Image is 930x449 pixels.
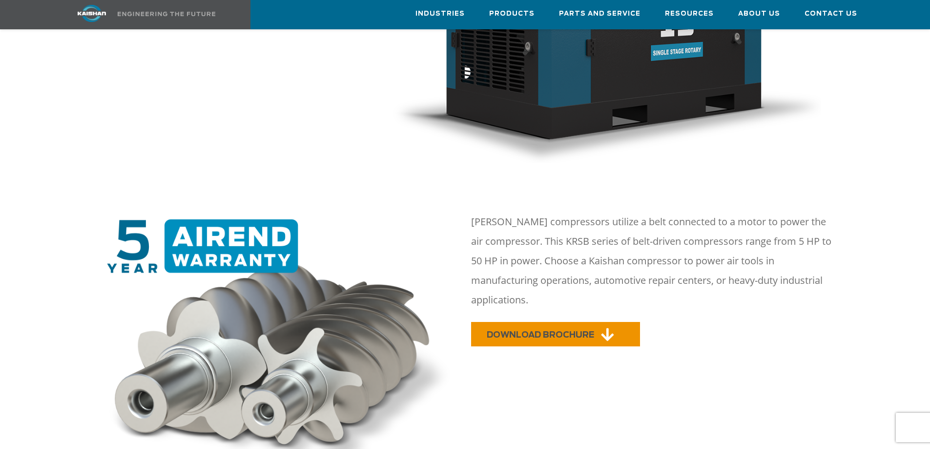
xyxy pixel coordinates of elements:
[118,12,215,16] img: Engineering the future
[559,0,641,27] a: Parts and Service
[471,322,640,346] a: DOWNLOAD BROCHURE
[738,8,780,20] span: About Us
[489,8,535,20] span: Products
[738,0,780,27] a: About Us
[415,8,465,20] span: Industries
[489,0,535,27] a: Products
[805,8,857,20] span: Contact Us
[55,5,128,22] img: kaishan logo
[805,0,857,27] a: Contact Us
[559,8,641,20] span: Parts and Service
[665,0,714,27] a: Resources
[471,212,836,310] p: [PERSON_NAME] compressors utilize a belt connected to a motor to power the air compressor. This K...
[487,331,594,339] span: DOWNLOAD BROCHURE
[665,8,714,20] span: Resources
[415,0,465,27] a: Industries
